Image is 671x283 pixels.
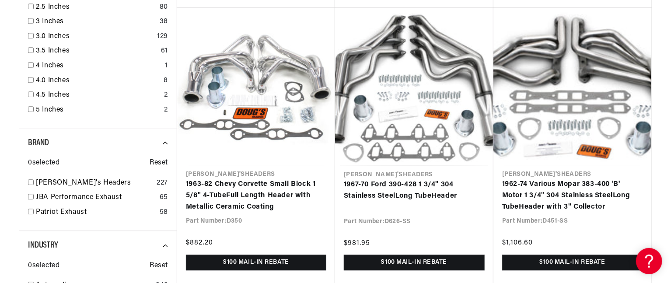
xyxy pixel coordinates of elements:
span: 0 selected [28,260,59,272]
a: 3.0 Inches [36,31,154,42]
div: 2 [164,105,168,116]
a: 3.5 Inches [36,45,157,57]
div: 65 [160,192,168,203]
a: 1967-70 Ford 390-428 1 3/4" 304 Stainless SteelLong TubeHeader [344,179,485,202]
a: 4.5 Inches [36,90,161,101]
div: 61 [161,45,168,57]
a: 4 Inches [36,60,161,72]
a: 3 Inches [36,16,156,28]
div: 58 [160,207,168,218]
div: 129 [157,31,168,42]
a: 5 Inches [36,105,161,116]
span: Industry [28,241,58,250]
div: 227 [157,178,168,189]
a: 1962-74 Various Mopar 383-400 'B' Motor 1 3/4" 304 Stainless SteelLong TubeHeader with 3" Collector [502,179,643,213]
div: 8 [164,75,168,87]
span: 0 selected [28,157,59,169]
a: 4.0 Inches [36,75,160,87]
span: Reset [150,157,168,169]
div: 38 [160,16,168,28]
div: 1 [165,60,168,72]
a: JBA Performance Exhaust [36,192,156,203]
a: 2.5 Inches [36,2,156,13]
span: Brand [28,139,49,147]
span: Reset [150,260,168,272]
div: 80 [160,2,168,13]
a: 1963-82 Chevy Corvette Small Block 1 5/8" 4-TubeFull Length Header with Metallic Ceramic Coating [186,179,326,213]
a: [PERSON_NAME]'s Headers [36,178,153,189]
a: Patriot Exhaust [36,207,156,218]
div: 2 [164,90,168,101]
